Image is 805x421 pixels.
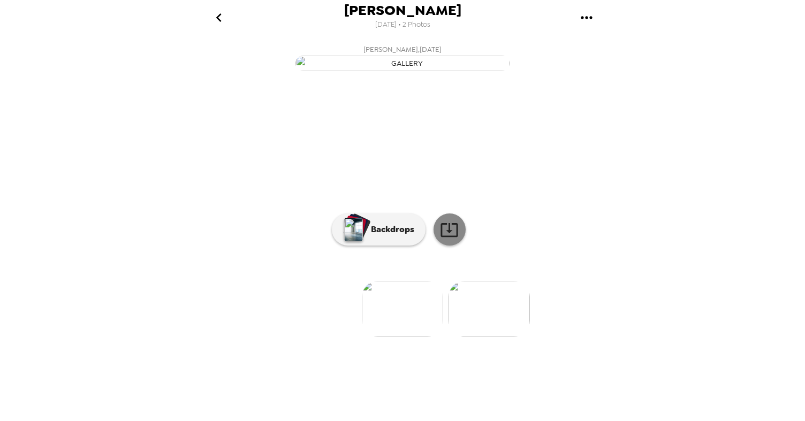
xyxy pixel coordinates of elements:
[375,18,430,32] span: [DATE] • 2 Photos
[363,43,442,56] span: [PERSON_NAME] , [DATE]
[362,281,443,336] img: gallery
[295,56,510,71] img: gallery
[449,281,530,336] img: gallery
[332,213,426,246] button: Backdrops
[366,223,414,236] p: Backdrops
[344,3,461,18] span: [PERSON_NAME]
[188,40,617,74] button: [PERSON_NAME],[DATE]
